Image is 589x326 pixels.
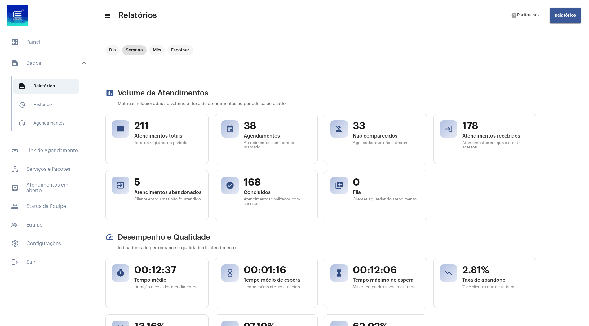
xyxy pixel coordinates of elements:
mat-chip: Escolher [167,45,193,55]
span: 5 [134,177,202,188]
mat-icon: timer [116,269,125,277]
span: 00:12:06 [353,264,421,276]
span: Agendados que não entraram [353,141,421,145]
span: Tempo máximo de espera [353,277,421,283]
p: Métricas relacionadas ao volume e fluxo de atendimentos no período selecionado [118,102,536,106]
mat-icon: sidenav icon [11,147,19,154]
span: Histórico [13,97,79,112]
mat-icon: help [511,12,517,19]
span: sidenav icon [11,240,19,247]
span: 2.81% [462,264,530,276]
span: Fila [353,190,421,195]
span: 00:12:37 [134,264,202,276]
mat-icon: sidenav icon [18,82,26,90]
span: 33 [353,120,421,132]
mat-icon: exit_to_app [116,181,125,190]
mat-icon: view_list [116,125,125,133]
mat-icon: speed [105,233,114,241]
mat-panel-title: Dados [11,59,83,67]
span: Sair [6,255,86,270]
span: Atendimentos finalizados com sucesso [244,197,312,206]
span: Tempo médio de espera [244,277,312,283]
span: Atendimentos em que o cliente acessou [462,141,530,149]
span: 168 [244,177,312,188]
span: Maior tempo de espera registrado [353,285,421,289]
mat-icon: sidenav icon [18,101,26,108]
span: 211 [134,120,202,132]
span: Configurações [6,236,86,251]
span: 0 [353,177,421,188]
span: Não comparecidos [353,133,421,139]
mat-chip: Dia [105,45,120,55]
mat-icon: sidenav icon [11,59,19,67]
span: Tempo médio até ser atendido [244,285,312,289]
span: Atendimentos recebidos [462,133,530,139]
span: Taxa de abandono [462,277,530,283]
span: Equipe [6,218,86,232]
span: Cliente entrou mas não foi atendido [134,197,202,201]
mat-icon: sidenav icon [104,12,110,20]
span: Serviços e Pacotes [6,162,86,177]
mat-icon: hourglass_full [335,269,343,277]
span: Relatórios [118,11,157,20]
span: sidenav icon [11,165,19,173]
mat-icon: queue [335,181,343,190]
mat-icon: sidenav icon [11,203,19,210]
span: Painel [6,35,86,50]
span: Duração média dos atendimentos [134,285,202,289]
h2: Volume de Atendimentos [105,89,536,97]
span: Agendamentos [13,116,79,131]
mat-icon: event [226,125,234,133]
span: Tempo médio [134,277,202,283]
span: 38 [244,120,312,132]
span: Atendimentos abandonados [134,190,202,195]
mat-icon: sidenav icon [18,120,26,127]
p: Indicadores de performance e qualidade do atendimento [118,246,536,250]
span: Relatórios [555,13,576,18]
span: Atendimentos em aberto [6,180,86,195]
div: sidenav iconDados [4,73,93,139]
mat-icon: login [444,125,453,133]
mat-icon: assessment [105,89,114,97]
mat-icon: hourglass_empty [226,269,234,277]
span: sidenav icon [11,38,19,46]
mat-icon: sidenav icon [11,184,19,192]
mat-icon: trending_down [444,269,453,277]
button: Relatórios [550,8,581,23]
span: Agendamentos [244,133,312,139]
img: d4669ae0-8c07-2337-4f67-34b0df7f5ae4.jpeg [5,3,30,28]
span: Atendimentos com horário marcado [244,141,312,149]
span: Particular [517,13,537,18]
span: 178 [462,120,530,132]
span: Relatórios [13,79,79,94]
span: Total de registros no período [134,141,202,145]
span: % de clientes que desistiram [462,285,530,289]
mat-chip: Semana [122,45,147,55]
mat-icon: person_off [335,125,343,133]
mat-icon: arrow_drop_down [535,13,541,18]
mat-icon: sidenav icon [11,221,19,229]
span: Clientes aguardando atendimento [353,197,421,201]
span: Concluídos [244,190,312,195]
mat-chip: Mês [149,45,165,55]
mat-icon: check_circle [226,181,234,190]
span: 00:01:16 [244,264,312,276]
button: Particular [507,9,545,22]
mat-icon: sidenav icon [11,258,19,266]
span: Status da Equipe [6,199,86,214]
span: Link de Agendamento [6,143,86,158]
span: Atendimentos totais [134,133,202,139]
mat-expansion-panel-header: sidenav iconDados [4,53,93,73]
h2: Desempenho e Qualidade [105,233,536,241]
